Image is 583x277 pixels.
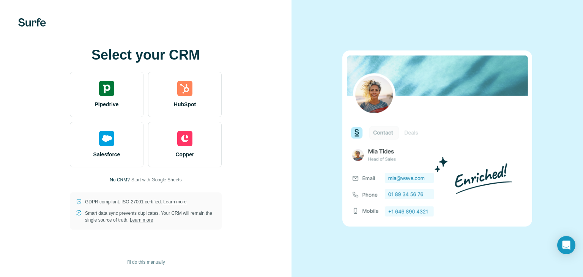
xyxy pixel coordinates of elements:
[85,198,186,205] p: GDPR compliant. ISO-27001 certified.
[99,81,114,96] img: pipedrive's logo
[130,217,153,223] a: Learn more
[110,176,130,183] p: No CRM?
[177,131,192,146] img: copper's logo
[174,101,196,108] span: HubSpot
[177,81,192,96] img: hubspot's logo
[126,259,165,266] span: I’ll do this manually
[163,199,186,205] a: Learn more
[131,176,182,183] button: Start with Google Sheets
[85,210,216,223] p: Smart data sync prevents duplicates. Your CRM will remain the single source of truth.
[121,257,170,268] button: I’ll do this manually
[342,50,532,226] img: none image
[95,101,118,108] span: Pipedrive
[557,236,575,254] div: Open Intercom Messenger
[176,151,194,158] span: Copper
[70,47,222,63] h1: Select your CRM
[93,151,120,158] span: Salesforce
[18,18,46,27] img: Surfe's logo
[99,131,114,146] img: salesforce's logo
